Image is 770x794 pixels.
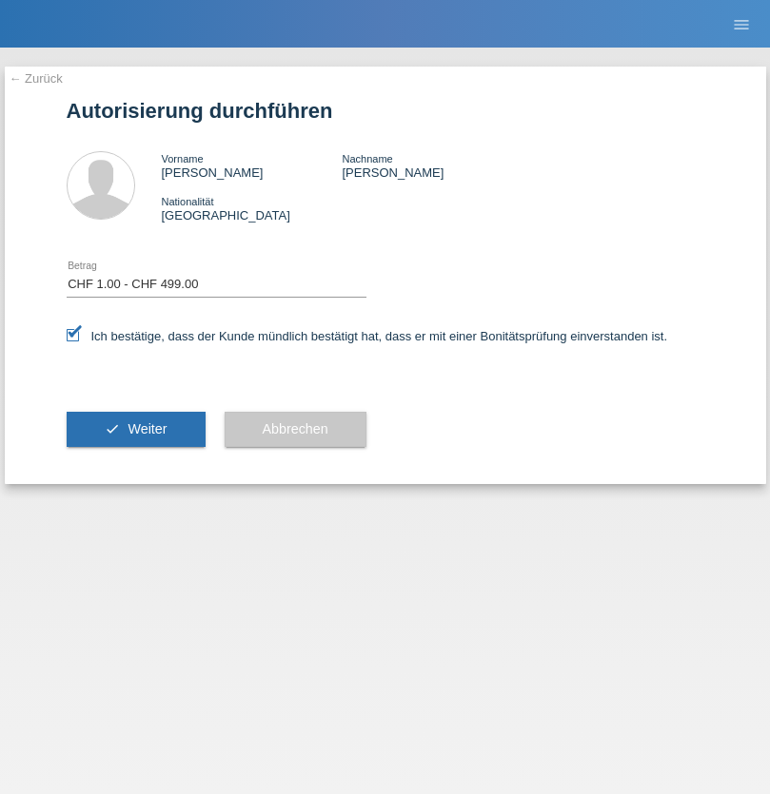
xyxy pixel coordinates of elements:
[105,421,120,436] i: check
[732,15,751,34] i: menu
[67,412,206,448] button: check Weiter
[162,153,204,165] span: Vorname
[67,99,704,123] h1: Autorisierung durchführen
[342,151,523,180] div: [PERSON_NAME]
[225,412,366,448] button: Abbrechen
[162,151,343,180] div: [PERSON_NAME]
[162,196,214,207] span: Nationalität
[263,421,328,436] span: Abbrechen
[722,18,760,29] a: menu
[128,421,167,436] span: Weiter
[342,153,392,165] span: Nachname
[10,71,63,86] a: ← Zurück
[162,194,343,223] div: [GEOGRAPHIC_DATA]
[67,329,668,343] label: Ich bestätige, dass der Kunde mündlich bestätigt hat, dass er mit einer Bonitätsprüfung einversta...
